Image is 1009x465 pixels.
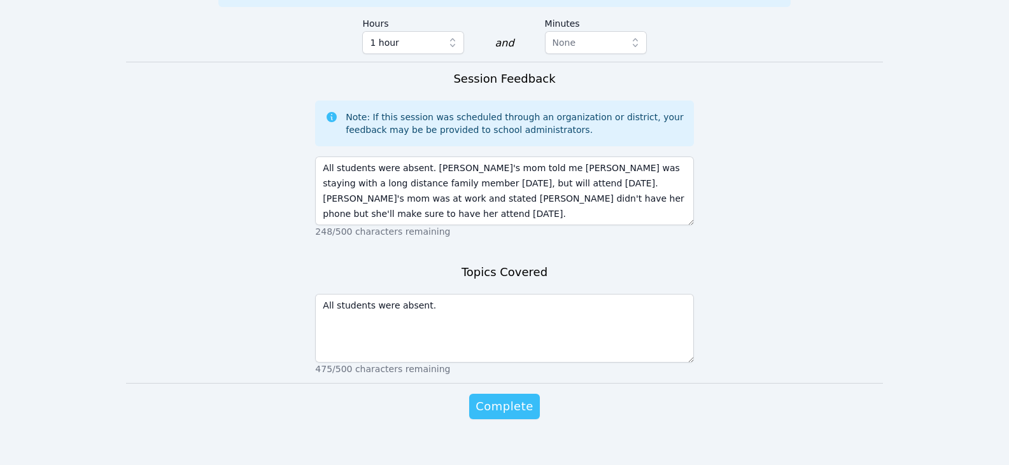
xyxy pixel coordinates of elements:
[453,70,555,88] h3: Session Feedback
[462,263,547,281] h3: Topics Covered
[370,35,399,50] span: 1 hour
[315,294,693,363] textarea: All students were absent.
[495,36,514,51] div: and
[476,398,533,415] span: Complete
[315,225,693,238] p: 248/500 characters remaining
[315,363,693,375] p: 475/500 characters remaining
[545,31,647,54] button: None
[362,31,464,54] button: 1 hour
[469,394,539,419] button: Complete
[545,12,647,31] label: Minutes
[553,38,576,48] span: None
[315,156,693,225] textarea: All students were absent. [PERSON_NAME]'s mom told me [PERSON_NAME] was staying with a long dista...
[346,111,683,136] div: Note: If this session was scheduled through an organization or district, your feedback may be be ...
[362,12,464,31] label: Hours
